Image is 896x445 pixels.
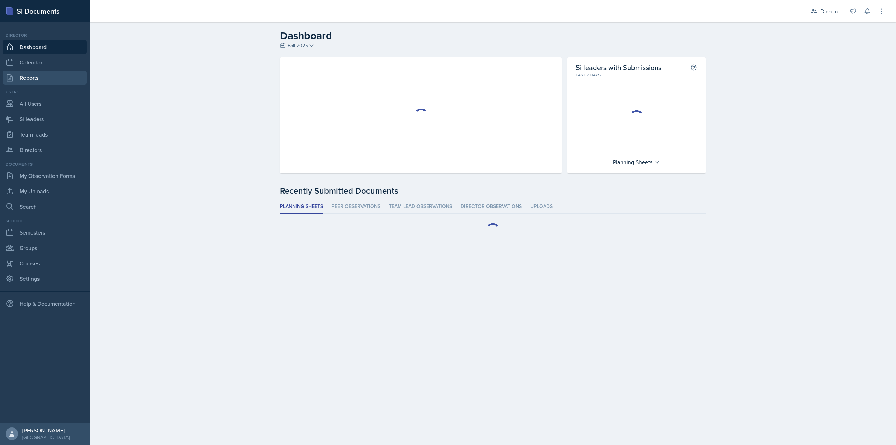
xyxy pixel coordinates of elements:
h2: Si leaders with Submissions [576,63,661,72]
div: [PERSON_NAME] [22,427,70,434]
div: Planning Sheets [609,157,664,168]
li: Peer Observations [331,200,380,214]
div: Help & Documentation [3,297,87,311]
div: Last 7 days [576,72,697,78]
div: Director [3,32,87,39]
span: Fall 2025 [288,42,308,49]
li: Director Observations [461,200,522,214]
div: Recently Submitted Documents [280,185,706,197]
a: All Users [3,97,87,111]
div: [GEOGRAPHIC_DATA] [22,434,70,441]
a: Dashboard [3,40,87,54]
a: My Uploads [3,184,87,198]
li: Uploads [530,200,553,214]
div: Users [3,89,87,95]
a: Courses [3,256,87,270]
a: Search [3,200,87,214]
h2: Dashboard [280,29,706,42]
a: Team leads [3,127,87,141]
a: Settings [3,272,87,286]
a: Calendar [3,55,87,69]
a: Directors [3,143,87,157]
li: Planning Sheets [280,200,323,214]
div: Documents [3,161,87,167]
a: Groups [3,241,87,255]
a: Semesters [3,225,87,239]
li: Team lead Observations [389,200,452,214]
a: Si leaders [3,112,87,126]
div: Director [820,7,840,15]
a: Reports [3,71,87,85]
a: My Observation Forms [3,169,87,183]
div: School [3,218,87,224]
